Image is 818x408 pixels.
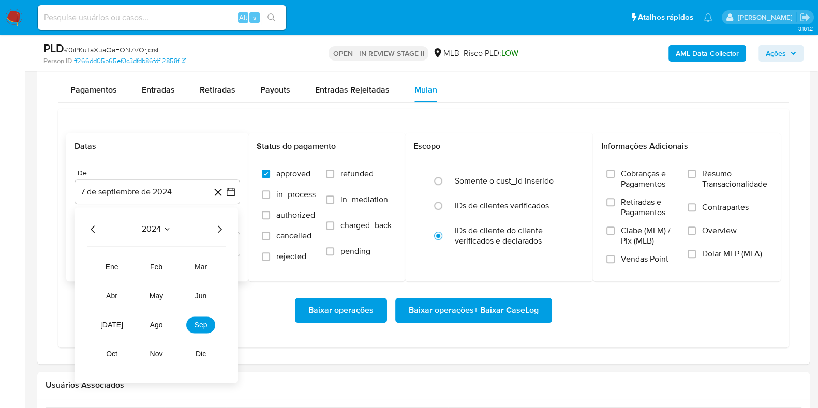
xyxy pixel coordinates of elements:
[38,11,286,24] input: Pesquise usuários ou casos...
[737,12,796,22] p: jhonata.costa@mercadolivre.com
[329,46,428,61] p: OPEN - IN REVIEW STAGE II
[43,56,72,66] b: Person ID
[799,12,810,23] a: Sair
[676,45,739,62] b: AML Data Collector
[253,12,256,22] span: s
[64,44,158,55] span: # 0iPKuTaXuaOaFON7VOrjcrsI
[758,45,804,62] button: Ações
[46,380,801,390] h2: Usuários Associados
[74,56,186,66] a: ff266dd05b65ef0c3dfdb86fdf12858f
[704,13,712,22] a: Notificações
[261,10,282,25] button: search-icon
[798,24,813,33] span: 3.161.2
[668,45,746,62] button: AML Data Collector
[501,47,518,59] span: LOW
[463,48,518,59] span: Risco PLD:
[766,45,786,62] span: Ações
[638,12,693,23] span: Atalhos rápidos
[239,12,247,22] span: Alt
[433,48,459,59] div: MLB
[43,40,64,56] b: PLD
